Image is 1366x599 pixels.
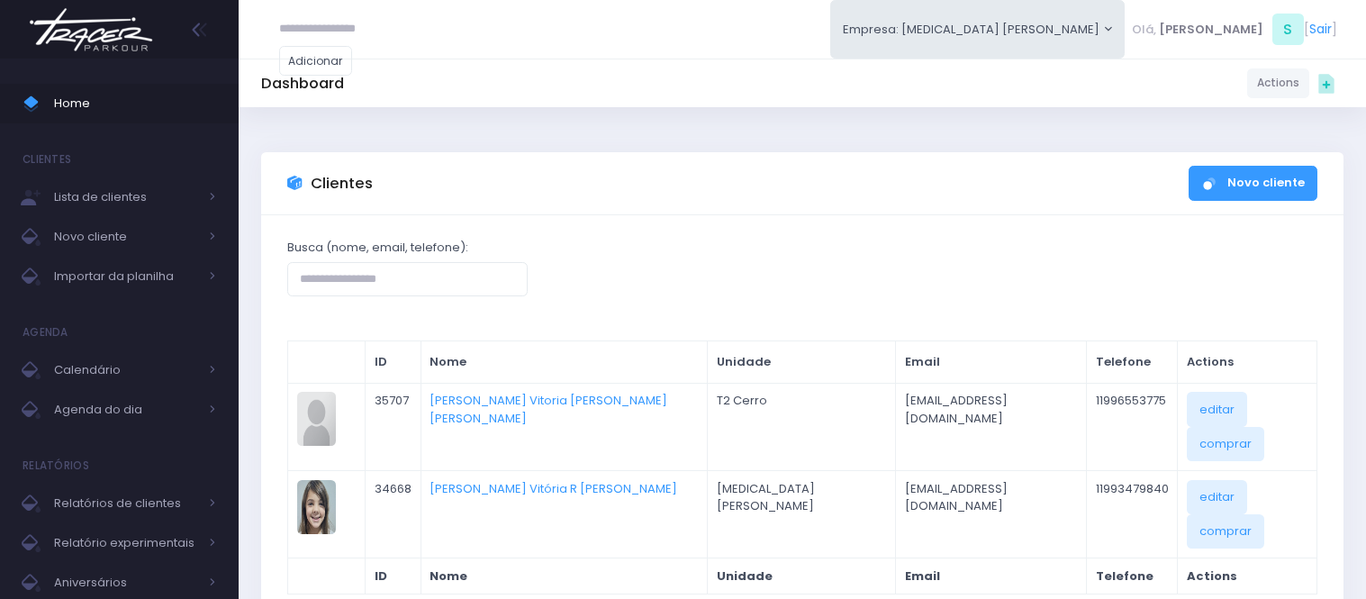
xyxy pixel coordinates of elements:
a: comprar [1187,514,1264,549]
span: Aniversários [54,571,198,594]
div: Quick actions [1309,66,1343,100]
span: Agenda do dia [54,398,198,422]
td: 11993479840 [1086,470,1178,558]
th: Actions [1178,558,1316,594]
h5: Dashboard [261,75,344,93]
a: comprar [1187,427,1264,461]
h4: Clientes [23,141,71,177]
h4: Relatórios [23,448,89,484]
th: Telefone [1086,558,1178,594]
a: editar [1187,480,1247,514]
a: Actions [1247,68,1309,98]
span: Importar da planilha [54,265,198,288]
th: ID [366,341,421,384]
a: editar [1187,392,1247,426]
th: Nome [421,341,708,384]
th: Actions [1178,341,1316,384]
span: Home [54,92,216,115]
a: Novo cliente [1189,166,1317,201]
span: S [1272,14,1304,45]
span: [PERSON_NAME] [1159,21,1263,39]
h3: Clientes [311,175,373,193]
span: Lista de clientes [54,186,198,209]
th: Email [895,558,1086,594]
a: Adicionar [279,46,353,76]
th: Unidade [708,341,896,384]
span: Calendário [54,358,198,382]
td: [EMAIL_ADDRESS][DOMAIN_NAME] [895,470,1086,558]
th: ID [366,558,421,594]
th: Email [895,341,1086,384]
td: 35707 [366,383,421,470]
div: [ ] [1125,9,1343,50]
th: Nome [421,558,708,594]
span: Relatório experimentais [54,531,198,555]
td: T2 Cerro [708,383,896,470]
a: [PERSON_NAME] Vitoria [PERSON_NAME] [PERSON_NAME] [430,392,667,427]
td: [MEDICAL_DATA] [PERSON_NAME] [708,470,896,558]
th: Unidade [708,558,896,594]
a: Sair [1309,20,1332,39]
label: Busca (nome, email, telefone): [287,239,468,257]
th: Telefone [1086,341,1178,384]
td: [EMAIL_ADDRESS][DOMAIN_NAME] [895,383,1086,470]
td: 34668 [366,470,421,558]
td: 11996553775 [1086,383,1178,470]
a: [PERSON_NAME] Vitória R [PERSON_NAME] [430,480,677,497]
span: Novo cliente [54,225,198,249]
span: Relatórios de clientes [54,492,198,515]
h4: Agenda [23,314,68,350]
span: Olá, [1132,21,1156,39]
